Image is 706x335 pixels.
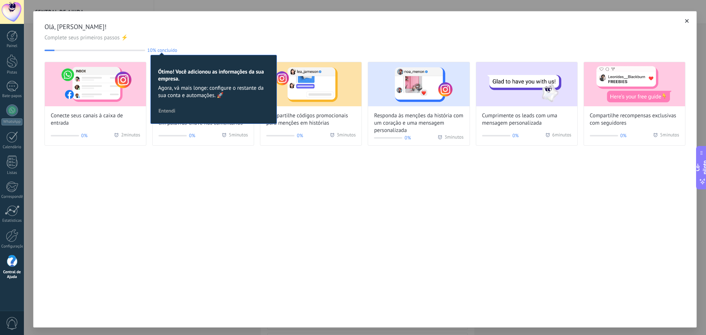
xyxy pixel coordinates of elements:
[447,134,464,140] font: minutos
[660,132,663,138] font: 5
[7,43,17,49] font: Painel
[3,145,21,150] font: Calendário
[555,132,571,138] font: minutos
[584,62,685,106] img: Compartilhe recompensas exclusivas com seguidores
[337,132,339,138] font: 3
[404,135,411,141] font: 0%
[229,132,231,138] font: 5
[121,132,124,138] font: 2
[3,270,21,279] font: Central de Ajuda
[124,132,140,138] font: minutos
[1,244,26,249] font: Configurações
[482,112,557,126] font: Cumprimente os leads com uma mensagem personalizada
[260,62,361,106] img: Compartilhe códigos promocionais para menções em histórias
[3,119,21,124] font: WhatsApp
[158,85,264,99] font: Agora, vá mais longe: configure o restante da sua conta e automações. 🚀
[374,112,463,134] font: Responda às menções da história com um coração e uma mensagem personalizada
[620,132,627,139] font: 0%
[7,70,17,75] font: Pistas
[590,112,676,126] font: Compartilhe recompensas exclusivas com seguidores
[1,194,30,199] font: Correspondência
[7,170,17,175] font: Listas
[189,132,195,139] font: 0%
[155,105,179,116] button: Entendi
[552,132,555,138] font: 6
[445,134,447,140] font: 3
[231,132,248,138] font: minutos
[81,132,88,139] font: 0%
[158,107,175,114] font: Entendi
[45,62,146,106] img: Conecte seus canais à caixa de entrada
[44,22,107,31] font: Olá, [PERSON_NAME]!
[297,132,303,139] font: 0%
[339,132,356,138] font: minutos
[44,34,128,41] font: Complete seus primeiros passos ⚡
[2,218,22,223] font: Estatísticas
[51,112,123,126] font: Conecte seus canais à caixa de entrada
[2,93,22,99] font: Bate-papos
[158,68,264,82] font: Ótimo! Você adicionou as informações da sua empresa.
[476,62,577,106] img: Cumprimente os leads com uma mensagem personalizada (modal de integração do assistente)
[663,132,679,138] font: minutos
[266,112,348,126] font: Compartilhe códigos promocionais para menções em histórias
[368,62,469,106] img: Responda às menções da história com um coração e uma mensagem personalizada
[147,47,177,53] font: 10% concluído
[513,132,519,139] font: 0%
